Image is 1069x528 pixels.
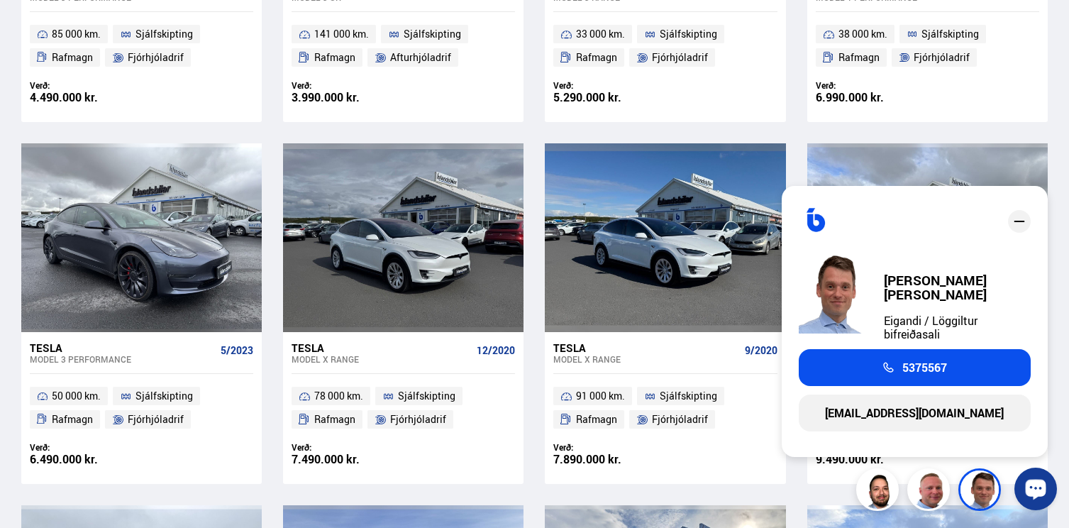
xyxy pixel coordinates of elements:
div: Eigandi / Löggiltur bifreiðasali [884,314,1031,341]
a: 5375567 [799,349,1031,386]
span: 91 000 km. [576,387,625,405]
span: Sjálfskipting [135,26,193,43]
div: close [1008,210,1031,233]
span: 5/2023 [221,345,253,356]
div: Verð: [816,80,928,91]
iframe: LiveChat chat widget [1003,462,1063,522]
div: Tesla [30,341,215,354]
span: Fjórhjóladrif [652,49,708,66]
span: Sjálfskipting [660,387,717,405]
span: Rafmagn [52,49,93,66]
div: [PERSON_NAME] [PERSON_NAME] [884,273,1031,302]
span: Sjálfskipting [398,387,455,405]
div: Verð: [292,80,404,91]
span: 78 000 km. [314,387,363,405]
span: Fjórhjóladrif [128,411,184,428]
span: Afturhjóladrif [390,49,451,66]
div: Verð: [30,80,142,91]
span: Rafmagn [314,49,355,66]
img: nhp88E3Fdnt1Opn2.png [858,471,901,513]
span: 9/2020 [745,345,777,356]
span: Rafmagn [838,49,880,66]
div: Verð: [553,442,665,453]
span: Rafmagn [576,49,617,66]
div: 7.890.000 kr. [553,453,665,466]
span: Fjórhjóladrif [390,411,446,428]
div: Model X RANGE [292,354,471,364]
span: Sjálfskipting [135,387,193,405]
div: 6.490.000 kr. [30,453,142,466]
a: Tesla Model X RANGE 12/2020 78 000 km. Sjálfskipting Rafmagn Fjórhjóladrif Verð: 7.490.000 kr. [283,332,524,484]
span: Sjálfskipting [404,26,461,43]
div: Tesla [292,341,471,354]
span: Sjálfskipting [921,26,979,43]
a: Tesla Model 3 PERFORMANCE 5/2023 50 000 km. Sjálfskipting Rafmagn Fjórhjóladrif Verð: 6.490.000 kr. [21,332,262,484]
img: siFngHWaQ9KaOqBr.png [909,471,952,513]
div: Model 3 PERFORMANCE [30,354,215,364]
div: 3.990.000 kr. [292,92,404,104]
span: 50 000 km. [52,387,101,405]
div: 6.990.000 kr. [816,92,928,104]
span: 5375567 [902,361,947,374]
span: Fjórhjóladrif [128,49,184,66]
span: 12/2020 [477,345,515,356]
span: 141 000 km. [314,26,369,43]
span: 33 000 km. [576,26,625,43]
span: Sjálfskipting [660,26,717,43]
span: Rafmagn [576,411,617,428]
div: Model X RANGE [553,354,738,364]
div: Verð: [553,80,665,91]
div: Verð: [292,442,404,453]
span: Rafmagn [52,411,93,428]
div: Tesla [553,341,738,354]
div: 5.290.000 kr. [553,92,665,104]
div: 9.490.000 kr. [816,453,928,466]
img: FbJEzSuNWCJXmdc-.webp [799,252,870,334]
a: [EMAIL_ADDRESS][DOMAIN_NAME] [799,395,1031,431]
div: 4.490.000 kr. [30,92,142,104]
span: Fjórhjóladrif [652,411,708,428]
a: Tesla Model X RANGE 9/2020 91 000 km. Sjálfskipting Rafmagn Fjórhjóladrif Verð: 7.890.000 kr. [545,332,785,484]
span: Rafmagn [314,411,355,428]
span: 85 000 km. [52,26,101,43]
div: 7.490.000 kr. [292,453,404,466]
div: Verð: [30,442,142,453]
span: Fjórhjóladrif [914,49,970,66]
span: 38 000 km. [838,26,887,43]
img: FbJEzSuNWCJXmdc-.webp [960,471,1003,513]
